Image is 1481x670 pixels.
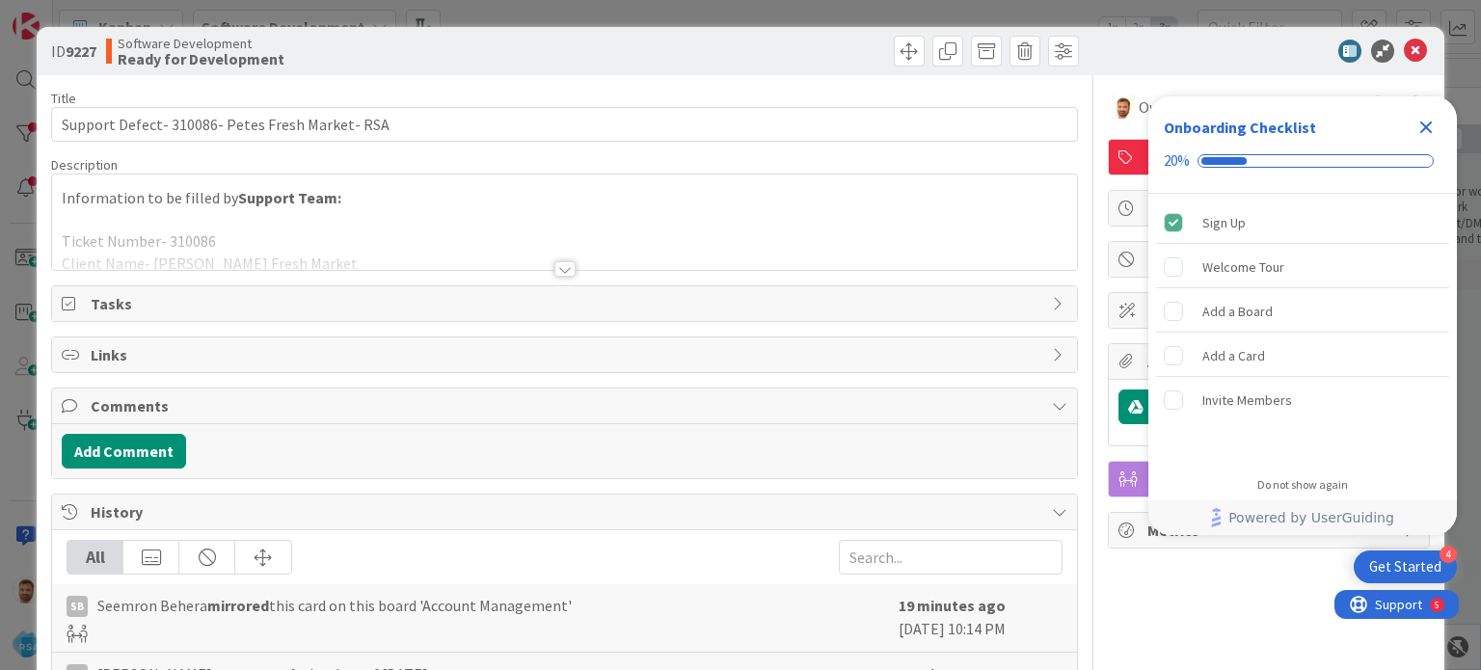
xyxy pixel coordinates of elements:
[67,596,88,617] div: SB
[62,187,1066,209] p: Information to be filled by
[1148,96,1457,535] div: Checklist Container
[1164,152,1190,170] div: 20%
[1148,194,1457,465] div: Checklist items
[1147,519,1394,542] span: Metrics
[1411,112,1441,143] div: Close Checklist
[1440,546,1457,563] div: 4
[1223,95,1285,119] span: Watchers
[91,394,1041,417] span: Comments
[1202,300,1273,323] div: Add a Board
[1164,116,1316,139] div: Onboarding Checklist
[899,594,1063,642] div: [DATE] 10:14 PM
[1202,389,1292,412] div: Invite Members
[1147,350,1394,373] span: Attachments
[1202,344,1265,367] div: Add a Card
[118,51,284,67] b: Ready for Development
[1202,255,1284,279] div: Welcome Tour
[1147,299,1394,322] span: Custom Fields
[1147,468,1394,491] span: Mirrors
[1156,201,1449,244] div: Sign Up is complete.
[91,343,1041,366] span: Links
[1147,197,1394,220] span: Dates
[238,188,341,207] strong: Support Team:
[51,107,1077,142] input: type card name here...
[91,500,1041,523] span: History
[51,90,76,107] label: Title
[62,434,186,469] button: Add Comment
[40,3,88,26] span: Support
[1156,246,1449,288] div: Welcome Tour is incomplete.
[1156,335,1449,377] div: Add a Card is incomplete.
[1156,379,1449,421] div: Invite Members is incomplete.
[1202,211,1246,234] div: Sign Up
[100,8,105,23] div: 5
[1156,290,1449,333] div: Add a Board is incomplete.
[51,40,96,63] span: ID
[1139,95,1182,119] span: Owner
[1228,506,1394,529] span: Powered by UserGuiding
[1112,95,1135,119] img: AS
[1158,500,1447,535] a: Powered by UserGuiding
[839,540,1063,575] input: Search...
[1257,477,1348,493] div: Do not show again
[91,292,1041,315] span: Tasks
[1147,146,1394,169] span: Defects
[1354,550,1457,583] div: Open Get Started checklist, remaining modules: 4
[1147,248,1394,271] span: Block
[1369,557,1441,576] div: Get Started
[118,36,284,51] span: Software Development
[899,596,1006,615] b: 19 minutes ago
[207,596,269,615] b: mirrored
[1164,152,1441,170] div: Checklist progress: 20%
[51,156,118,174] span: Description
[67,541,123,574] div: All
[97,594,572,617] span: Seemron Behera this card on this board 'Account Management'
[1148,500,1457,535] div: Footer
[66,41,96,61] b: 9227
